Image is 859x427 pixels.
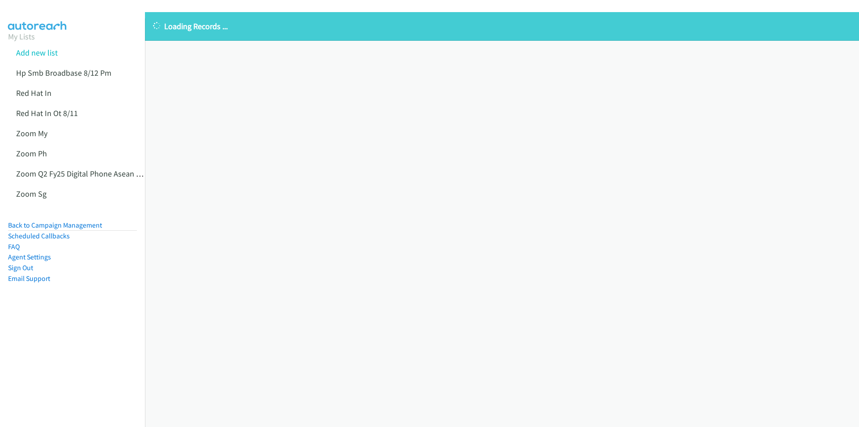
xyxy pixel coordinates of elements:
[8,232,70,240] a: Scheduled Callbacks
[16,148,47,159] a: Zoom Ph
[8,274,50,283] a: Email Support
[8,253,51,261] a: Agent Settings
[8,263,33,272] a: Sign Out
[16,68,111,78] a: Hp Smb Broadbase 8/12 Pm
[8,31,35,42] a: My Lists
[8,221,102,229] a: Back to Campaign Management
[16,189,47,199] a: Zoom Sg
[16,47,58,58] a: Add new list
[8,242,20,251] a: FAQ
[16,128,47,138] a: Zoom My
[16,108,78,118] a: Red Hat In Ot 8/11
[153,20,851,32] p: Loading Records ...
[16,88,51,98] a: Red Hat In
[16,168,180,179] a: Zoom Q2 Fy25 Digital Phone Asean 8/11 Late Am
